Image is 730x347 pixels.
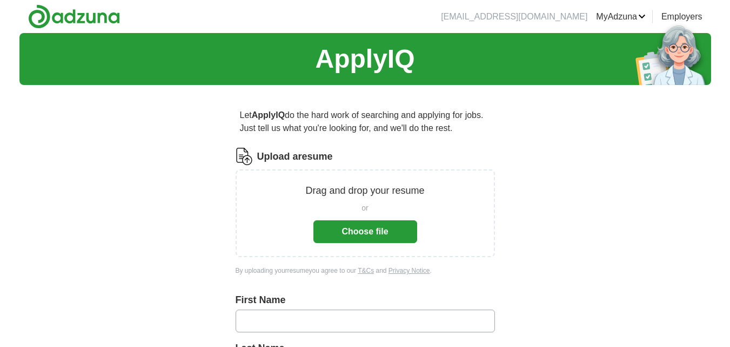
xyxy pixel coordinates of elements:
[257,149,333,164] label: Upload a resume
[313,220,417,243] button: Choose file
[661,10,702,23] a: Employers
[252,110,285,120] strong: ApplyIQ
[596,10,646,23] a: MyAdzuna
[28,4,120,29] img: Adzuna logo
[441,10,587,23] li: [EMAIL_ADDRESS][DOMAIN_NAME]
[361,202,368,214] span: or
[389,267,430,274] a: Privacy Notice
[236,293,495,307] label: First Name
[236,104,495,139] p: Let do the hard work of searching and applying for jobs. Just tell us what you're looking for, an...
[236,266,495,276] div: By uploading your resume you agree to our and .
[305,184,424,198] p: Drag and drop your resume
[358,267,374,274] a: T&Cs
[315,40,414,78] h1: ApplyIQ
[236,148,253,165] img: CV Icon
